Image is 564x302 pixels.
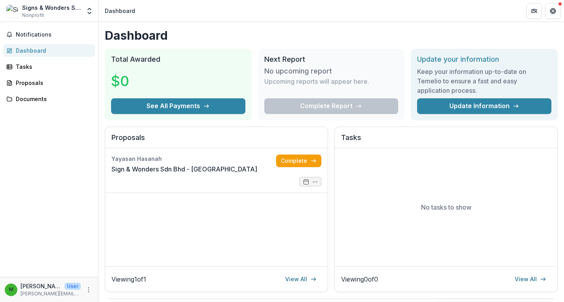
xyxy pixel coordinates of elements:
p: [PERSON_NAME] [20,282,61,290]
h3: Keep your information up-to-date on Temelio to ensure a fast and easy application process. [417,67,551,95]
h1: Dashboard [105,28,558,42]
span: Notifications [16,31,92,38]
div: Proposals [16,79,89,87]
a: Dashboard [3,44,95,57]
a: View All [280,273,321,285]
button: Open entity switcher [84,3,95,19]
div: Michelle [9,287,13,292]
a: View All [510,273,551,285]
div: Dashboard [16,46,89,55]
h2: Update your information [417,55,551,64]
p: No tasks to show [421,203,471,212]
a: Update Information [417,98,551,114]
h2: Total Awarded [111,55,245,64]
h2: Proposals [111,133,321,148]
div: Tasks [16,63,89,71]
p: Viewing 0 of 0 [341,274,378,284]
button: See All Payments [111,98,245,114]
div: Documents [16,95,89,103]
button: Get Help [545,3,561,19]
p: User [65,283,81,290]
img: Signs & Wonders Sdn Bhd [6,5,19,17]
h2: Tasks [341,133,551,148]
h2: Next Report [264,55,399,64]
p: Viewing 1 of 1 [111,274,146,284]
p: [PERSON_NAME][EMAIL_ADDRESS][DOMAIN_NAME] [20,290,81,297]
div: Dashboard [105,7,135,15]
div: Signs & Wonders Sdn Bhd [22,4,81,12]
span: Nonprofit [22,12,44,19]
a: Proposals [3,76,95,89]
a: Tasks [3,60,95,73]
a: Complete [276,155,321,167]
button: Partners [526,3,542,19]
nav: breadcrumb [102,5,138,17]
p: Upcoming reports will appear here. [264,77,369,86]
button: Notifications [3,28,95,41]
a: Documents [3,92,95,105]
h3: $0 [111,70,170,92]
a: Sign & Wonders Sdn Bhd - [GEOGRAPHIC_DATA] [111,164,257,174]
button: More [84,285,93,295]
h3: No upcoming report [264,67,332,75]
